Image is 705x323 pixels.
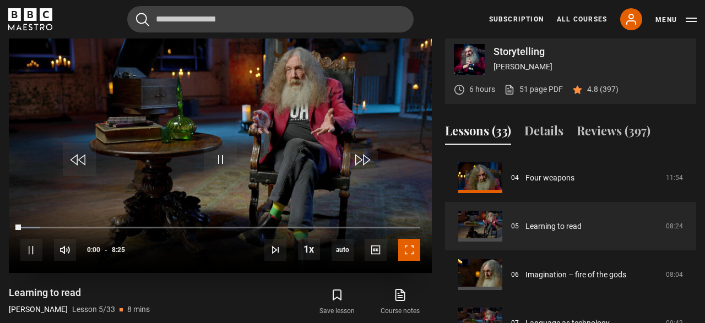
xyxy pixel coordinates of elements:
span: auto [332,239,354,261]
span: - [105,246,107,254]
a: Subscription [489,14,544,24]
a: All Courses [557,14,607,24]
button: Mute [54,239,76,261]
a: 51 page PDF [504,84,563,95]
p: Storytelling [493,47,687,57]
button: Save lesson [306,286,368,318]
button: Captions [365,239,387,261]
p: [PERSON_NAME] [9,304,68,315]
p: 8 mins [127,304,150,315]
p: 4.8 (397) [587,84,619,95]
p: Lesson 5/33 [72,304,115,315]
a: Learning to read [525,221,582,232]
a: Four weapons [525,172,574,184]
button: Toggle navigation [655,14,697,25]
button: Next Lesson [264,239,286,261]
button: Playback Rate [298,238,320,260]
button: Submit the search query [136,13,149,26]
video-js: Video Player [9,35,432,273]
button: Fullscreen [398,239,420,261]
span: 0:00 [87,240,100,260]
h1: Learning to read [9,286,150,299]
a: Imagination – fire of the gods [525,269,626,281]
a: Course notes [369,286,432,318]
button: Pause [20,239,42,261]
div: Current quality: 720p [332,239,354,261]
button: Lessons (33) [445,122,511,145]
svg: BBC Maestro [8,8,52,30]
p: [PERSON_NAME] [493,61,687,73]
button: Reviews (397) [577,122,650,145]
p: 6 hours [469,84,495,95]
button: Details [524,122,563,145]
div: Progress Bar [20,227,420,229]
input: Search [127,6,414,32]
span: 8:25 [112,240,125,260]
